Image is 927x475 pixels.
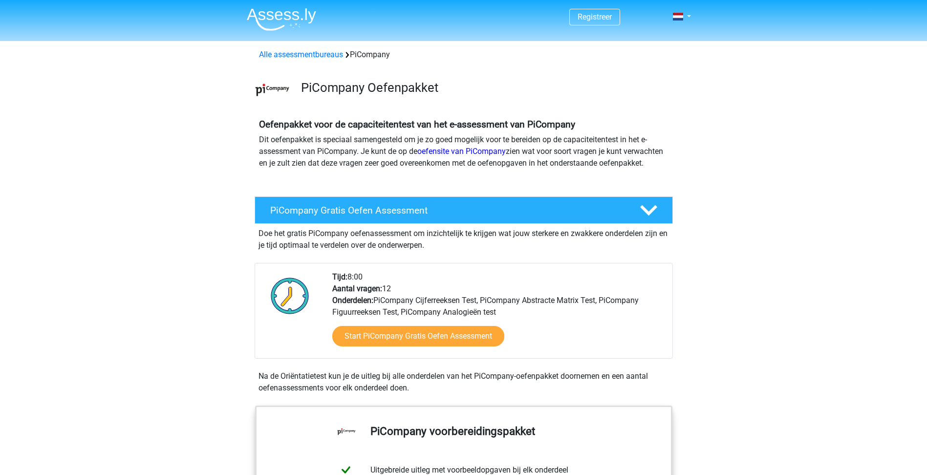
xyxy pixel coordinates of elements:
[270,205,624,216] h4: PiCompany Gratis Oefen Assessment
[325,271,672,358] div: 8:00 12 PiCompany Cijferreeksen Test, PiCompany Abstracte Matrix Test, PiCompany Figuurreeksen Te...
[332,272,347,281] b: Tijd:
[259,119,575,130] b: Oefenpakket voor de capaciteitentest van het e-assessment van PiCompany
[259,134,668,169] p: Dit oefenpakket is speciaal samengesteld om je zo goed mogelijk voor te bereiden op de capaciteit...
[259,50,343,59] a: Alle assessmentbureaus
[255,49,672,61] div: PiCompany
[417,147,506,156] a: oefensite van PiCompany
[247,8,316,31] img: Assessly
[255,72,290,107] img: picompany.png
[332,296,373,305] b: Onderdelen:
[265,271,315,320] img: Klok
[578,12,612,22] a: Registreer
[301,80,665,95] h3: PiCompany Oefenpakket
[255,370,673,394] div: Na de Oriëntatietest kun je de uitleg bij alle onderdelen van het PiCompany-oefenpakket doornemen...
[332,326,504,346] a: Start PiCompany Gratis Oefen Assessment
[251,196,677,224] a: PiCompany Gratis Oefen Assessment
[255,224,673,251] div: Doe het gratis PiCompany oefenassessment om inzichtelijk te krijgen wat jouw sterkere en zwakkere...
[332,284,382,293] b: Aantal vragen:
